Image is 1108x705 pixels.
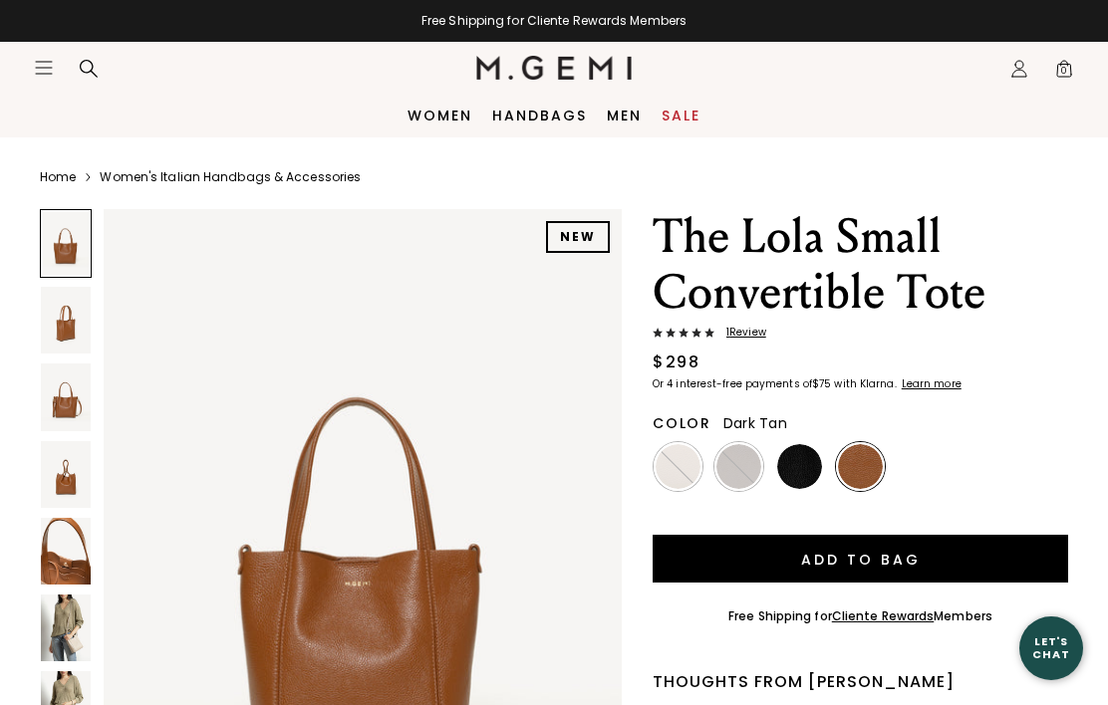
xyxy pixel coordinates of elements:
[100,169,361,185] a: Women's Italian Handbags & Accessories
[656,444,700,489] img: Oatmeal
[653,209,1068,321] h1: The Lola Small Convertible Tote
[408,108,472,123] a: Women
[723,413,787,433] span: Dark Tan
[777,444,822,489] img: Black
[653,327,1068,343] a: 1Review
[476,56,633,80] img: M.Gemi
[653,415,711,431] h2: Color
[716,444,761,489] img: Espresso
[546,221,610,253] div: NEW
[41,287,91,353] img: The Lola Small Convertible Tote
[714,327,766,339] span: 1 Review
[41,518,91,585] img: The Lola Small Convertible Tote
[653,535,1068,583] button: Add to Bag
[838,444,883,489] img: Dark Tan
[1019,635,1083,660] div: Let's Chat
[832,607,935,624] a: Cliente Rewards
[900,378,962,390] a: Learn more
[41,441,91,508] img: The Lola Small Convertible Tote
[653,351,699,374] div: $298
[40,169,76,185] a: Home
[1054,63,1074,83] span: 0
[41,363,91,430] img: The Lola Small Convertible Tote
[653,670,1068,694] div: Thoughts from [PERSON_NAME]
[662,108,700,123] a: Sale
[728,608,992,624] div: Free Shipping for Members
[492,108,587,123] a: Handbags
[41,594,91,661] img: The Lola Small Convertible Tote
[607,108,642,123] a: Men
[834,376,899,391] klarna-placement-style-body: with Klarna
[34,58,54,78] button: Open site menu
[902,376,962,391] klarna-placement-style-cta: Learn more
[812,376,831,391] klarna-placement-style-amount: $75
[653,376,812,391] klarna-placement-style-body: Or 4 interest-free payments of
